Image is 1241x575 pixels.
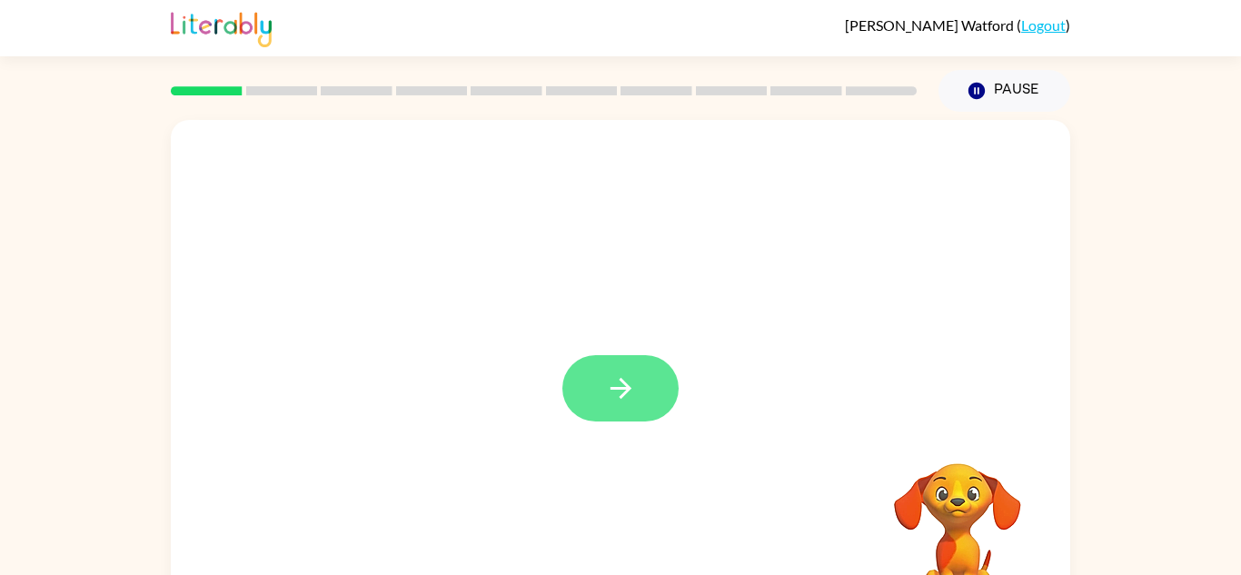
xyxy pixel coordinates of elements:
[1021,16,1066,34] a: Logout
[171,7,272,47] img: Literably
[845,16,1017,34] span: [PERSON_NAME] Watford
[845,16,1070,34] div: ( )
[938,70,1070,112] button: Pause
